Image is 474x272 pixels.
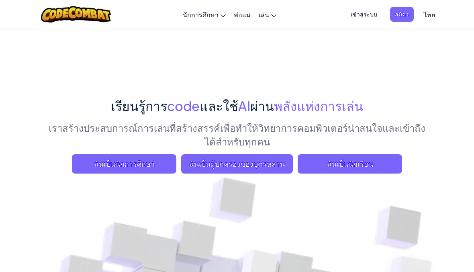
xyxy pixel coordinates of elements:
[72,154,176,174] a: ฉันเป็นนักการศึกษา
[250,98,274,114] span: ผ่าน
[346,7,382,22] button: เข้าสู่ระบบ
[274,98,363,114] span: พลังแห่งการเล่น
[181,154,293,174] a: ฉันเป็นผู้ปกครองของบุตรหลาน
[48,121,426,148] p: เราสร้างประสบการณ์การเล่นที่สร้างสรรค์เพื่อทำให้วิทยาการคอมพิวเตอร์น่าสนใจและเข้าถึงได้สำหรับทุกคน
[424,10,435,19] span: ไทย
[167,98,200,114] span: code
[298,154,402,174] button: ฉันเป็นนักเรียน
[259,10,269,19] span: เล่น
[238,98,250,114] span: AI
[179,4,230,25] a: นักการศึกษา
[183,10,219,19] span: นักการศึกษา
[230,4,255,25] a: พ่อแม่
[255,4,280,25] a: เล่น
[41,6,111,22] img: CodeCombat logo
[200,98,238,114] span: และใช้
[420,4,439,25] a: ไทย
[111,98,167,114] span: เรียนรู้การ
[390,7,414,22] button: สมัคร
